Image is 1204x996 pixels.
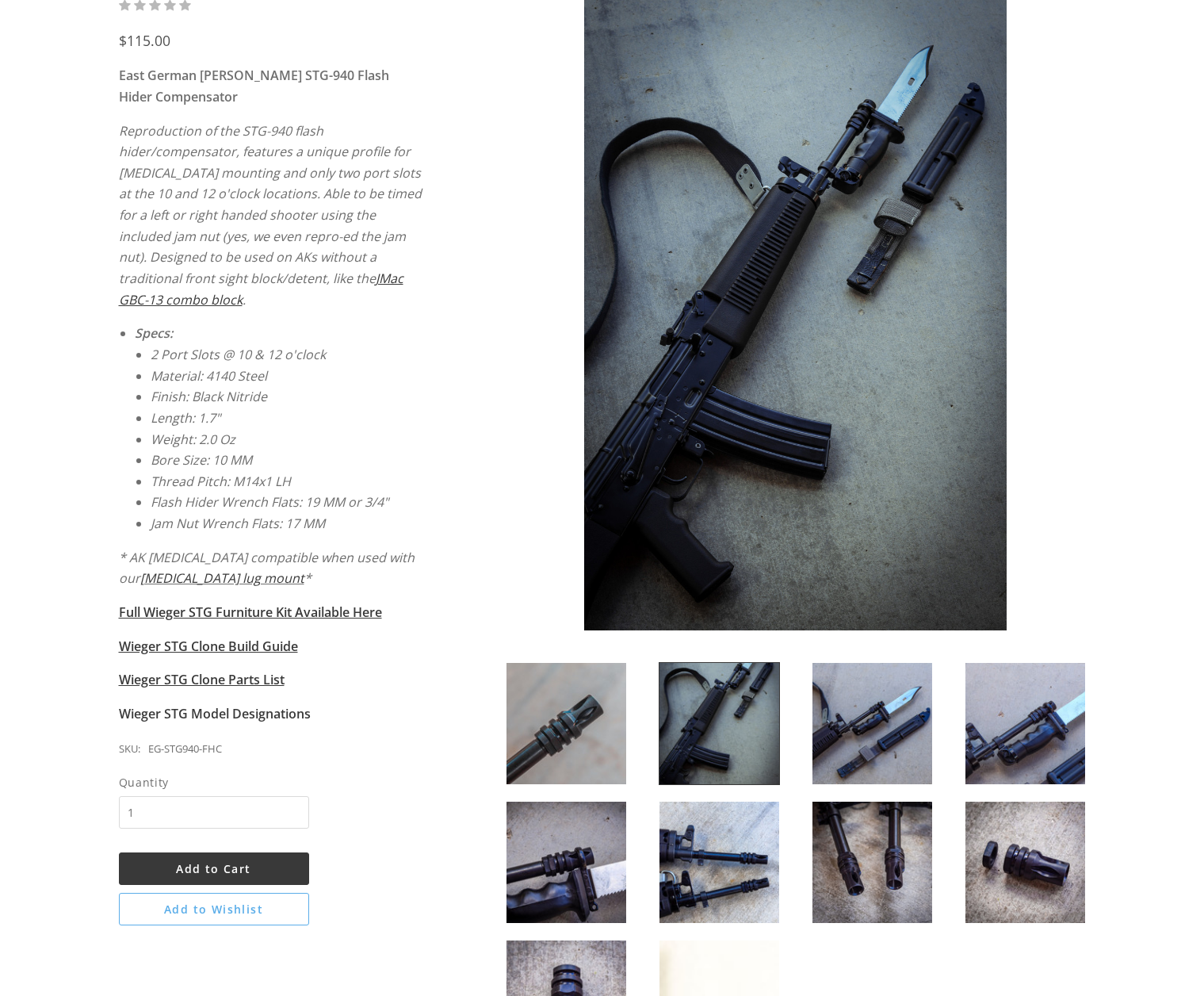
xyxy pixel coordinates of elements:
[119,671,285,688] a: Wieger STG Clone Parts List
[965,802,1085,923] img: Wieger STG-940 Flash Hider Compensator
[119,248,403,308] em: . Designed to be used on AKs without a traditional front sight block/detent, like the .
[119,638,298,655] a: Wieger STG Clone Build Guide
[151,431,235,448] em: Weight: 2.0 Oz
[506,663,626,784] img: Wieger STG-940 Flash Hider Compensator
[151,515,325,532] em: Jam Nut Wrench Flats: 17 MM
[119,893,309,925] button: Add to Wishlist
[659,663,779,784] img: Wieger STG-940 Flash Hider Compensator
[659,802,779,923] img: Wieger STG-940 Flash Hider Compensator
[812,802,932,923] img: Wieger STG-940 Flash Hider Compensator
[151,493,388,511] em: Flash Hider Wrench Flats: 19 MM or 3/4"
[119,549,415,588] em: * AK [MEDICAL_DATA] compatible when used with our *
[119,741,140,758] div: SKU:
[506,802,626,923] img: Wieger STG-940 Flash Hider Compensator
[140,569,304,587] a: [MEDICAL_DATA] lug mount
[151,409,220,427] em: Length: 1.7"
[119,31,170,50] span: $115.00
[151,473,291,490] em: Thread Pitch: M14x1 LH
[151,388,267,405] em: Finish: Black Nitride
[965,663,1085,784] img: Wieger STG-940 Flash Hider Compensator
[119,796,309,829] input: Quantity
[151,367,267,385] em: Material: 4140 Steel
[151,451,252,469] em: Bore Size: 10 MM
[119,852,309,885] button: Add to Cart
[119,705,311,722] a: Wieger STG Model Designations
[148,741,222,758] div: EG-STG940-FHC
[119,67,389,105] strong: East German [PERSON_NAME] STG-940 Flash Hider Compensator
[119,122,422,266] em: Reproduction of the STG-940 flash hider/compensator, features a unique profile for [MEDICAL_DATA]...
[812,663,932,784] img: Wieger STG-940 Flash Hider Compensator
[119,270,403,308] a: JMac GBC-13 combo block
[151,346,326,363] em: 2 Port Slots @ 10 & 12 o'clock
[119,773,309,791] span: Quantity
[176,861,250,876] span: Add to Cart
[119,603,382,621] a: Full Wieger STG Furniture Kit Available Here
[135,324,173,342] em: Specs:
